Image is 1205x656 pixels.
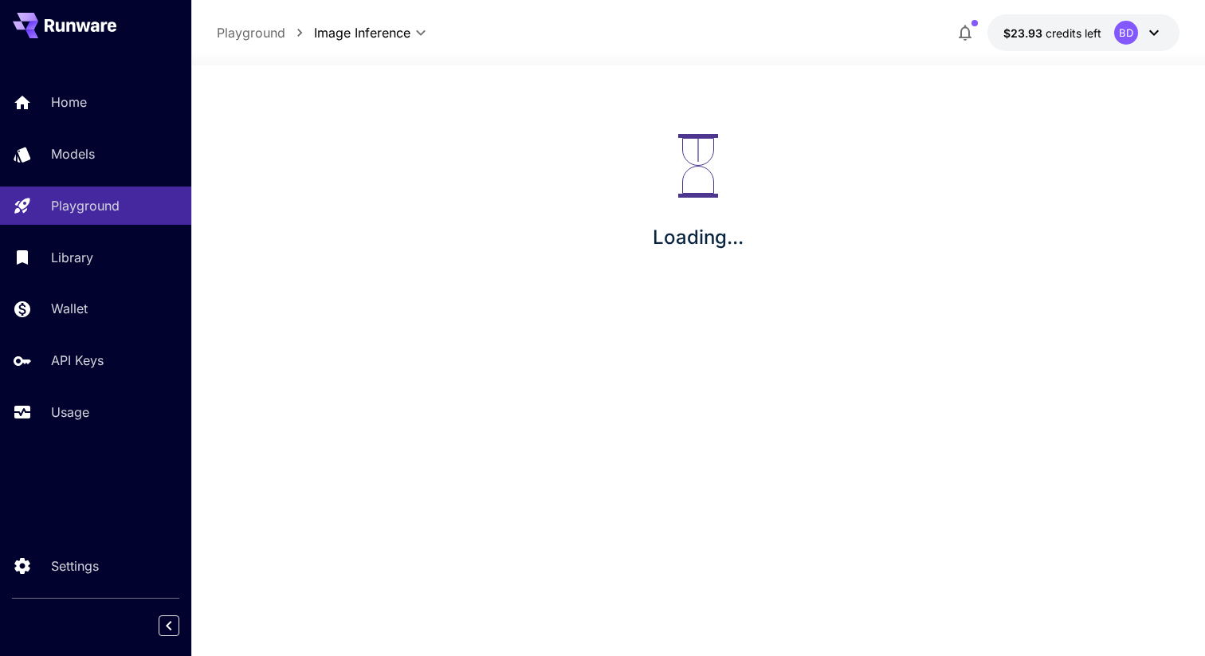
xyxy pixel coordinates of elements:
[51,556,99,575] p: Settings
[51,196,120,215] p: Playground
[51,351,104,370] p: API Keys
[653,223,744,252] p: Loading...
[987,14,1179,51] button: $23.92608BD
[51,144,95,163] p: Models
[314,23,410,42] span: Image Inference
[1114,21,1138,45] div: BD
[217,23,285,42] a: Playground
[217,23,314,42] nav: breadcrumb
[1003,26,1046,40] span: $23.93
[51,403,89,422] p: Usage
[159,615,179,636] button: Collapse sidebar
[51,299,88,318] p: Wallet
[1046,26,1101,40] span: credits left
[171,611,191,640] div: Collapse sidebar
[1003,25,1101,41] div: $23.92608
[51,92,87,112] p: Home
[51,248,93,267] p: Library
